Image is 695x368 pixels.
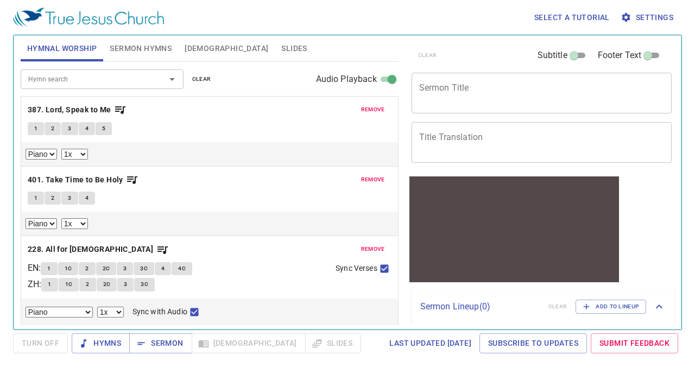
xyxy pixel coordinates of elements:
[281,42,307,55] span: Slides
[59,278,79,291] button: 1C
[79,262,95,275] button: 2
[79,122,95,135] button: 4
[13,8,164,27] img: True Jesus Church
[412,289,675,325] div: Sermon Lineup(0)clearAdd to Lineup
[488,337,578,350] span: Subscribe to Updates
[355,173,391,186] button: remove
[117,262,133,275] button: 3
[186,73,218,86] button: clear
[155,262,171,275] button: 4
[165,72,180,87] button: Open
[96,262,117,275] button: 2C
[110,42,172,55] span: Sermon Hymns
[85,264,89,274] span: 2
[102,124,105,134] span: 5
[27,42,97,55] span: Hymnal Worship
[583,302,639,312] span: Add to Lineup
[140,264,148,274] span: 3C
[134,278,155,291] button: 3C
[85,193,89,203] span: 4
[79,192,95,205] button: 4
[28,262,41,275] p: EN :
[26,307,93,318] select: Select Track
[34,124,37,134] span: 1
[103,264,110,274] span: 2C
[361,175,385,185] span: remove
[123,264,127,274] span: 3
[161,264,165,274] span: 4
[51,193,54,203] span: 2
[178,264,186,274] span: 4C
[28,243,153,256] b: 228. All for [DEMOGRAPHIC_DATA]
[45,122,61,135] button: 2
[385,333,476,353] a: Last updated [DATE]
[72,333,130,353] button: Hymns
[85,124,89,134] span: 4
[598,49,642,62] span: Footer Text
[534,11,610,24] span: Select a tutorial
[576,300,646,314] button: Add to Lineup
[26,149,57,160] select: Select Track
[28,122,44,135] button: 1
[28,103,111,117] b: 387. Lord, Speak to Me
[538,49,567,62] span: Subtitle
[41,262,57,275] button: 1
[361,105,385,115] span: remove
[28,278,41,291] p: ZH :
[61,122,78,135] button: 3
[80,337,121,350] span: Hymns
[599,337,669,350] span: Submit Feedback
[28,103,127,117] button: 387. Lord, Speak to Me
[420,300,540,313] p: Sermon Lineup ( 0 )
[141,280,148,289] span: 3C
[26,218,57,229] select: Select Track
[361,244,385,254] span: remove
[134,262,154,275] button: 3C
[623,11,673,24] span: Settings
[407,174,621,284] iframe: from-child
[61,192,78,205] button: 3
[192,74,211,84] span: clear
[172,262,192,275] button: 4C
[129,333,192,353] button: Sermon
[28,173,138,187] button: 401. Take Time to Be Holy
[28,173,123,187] b: 401. Take Time to Be Holy
[96,122,112,135] button: 5
[68,124,71,134] span: 3
[355,103,391,116] button: remove
[185,42,268,55] span: [DEMOGRAPHIC_DATA]
[48,280,51,289] span: 1
[47,264,50,274] span: 1
[124,280,127,289] span: 3
[138,337,183,350] span: Sermon
[103,280,111,289] span: 2C
[355,243,391,256] button: remove
[132,306,187,318] span: Sync with Audio
[530,8,614,28] button: Select a tutorial
[51,124,54,134] span: 2
[65,264,72,274] span: 1C
[618,8,678,28] button: Settings
[336,263,377,274] span: Sync Verses
[591,333,678,353] a: Submit Feedback
[389,337,471,350] span: Last updated [DATE]
[479,333,587,353] a: Subscribe to Updates
[28,243,169,256] button: 228. All for [DEMOGRAPHIC_DATA]
[79,278,96,291] button: 2
[61,218,88,229] select: Playback Rate
[316,73,377,86] span: Audio Playback
[61,149,88,160] select: Playback Rate
[86,280,89,289] span: 2
[117,278,134,291] button: 3
[68,193,71,203] span: 3
[65,280,73,289] span: 1C
[41,278,58,291] button: 1
[34,193,37,203] span: 1
[45,192,61,205] button: 2
[28,192,44,205] button: 1
[58,262,79,275] button: 1C
[97,278,117,291] button: 2C
[97,307,124,318] select: Playback Rate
